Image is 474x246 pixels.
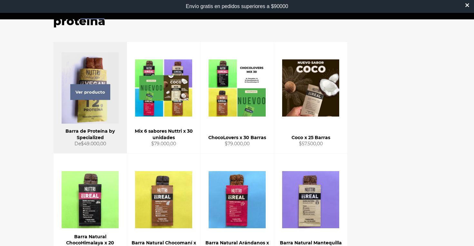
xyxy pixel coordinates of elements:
[151,141,176,147] span: $79.000,00
[200,42,274,154] a: ChocoLovers x 30 Barras ChocoLovers x 30 Barras $79.000,00
[58,128,123,141] div: Barra de Proteína by Specialized
[62,171,119,228] img: Barra Natural ChocoHimalaya x 20 Unidades
[282,171,339,228] img: Barra Natural Mantequilla de Maní x 20 unidades
[282,59,339,117] img: Coco x 25 Barras
[274,42,347,154] a: Coco x 25 Barras Coco x 25 Barras $57.500,00
[209,59,266,117] img: ChocoLovers x 30 Barras
[209,171,266,228] img: Barra Natural Arándanos x 20 unidades
[53,42,127,154] a: Barra de Proteína by Specialized Barra de Proteína by Specialized De$49.000,00 Ver producto
[278,135,343,141] div: Coco x 25 Barras
[135,171,192,228] img: Barra Natural Chocomaní x 20 unidades
[127,42,200,154] a: Mix 6 sabores Nuttri x 30 unidades Mix 6 sabores Nuttri x 30 unidades $79.000,00
[70,84,110,100] span: Ver producto
[225,141,250,147] span: $79.000,00
[131,128,196,141] div: Mix 6 sabores Nuttri x 30 unidades
[186,4,288,9] div: Envío gratis en pedidos superiores a $90000
[135,59,192,117] img: Mix 6 sabores Nuttri x 30 unidades
[205,135,270,141] div: ChocoLovers x 30 Barras
[299,141,323,147] span: $57.500,00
